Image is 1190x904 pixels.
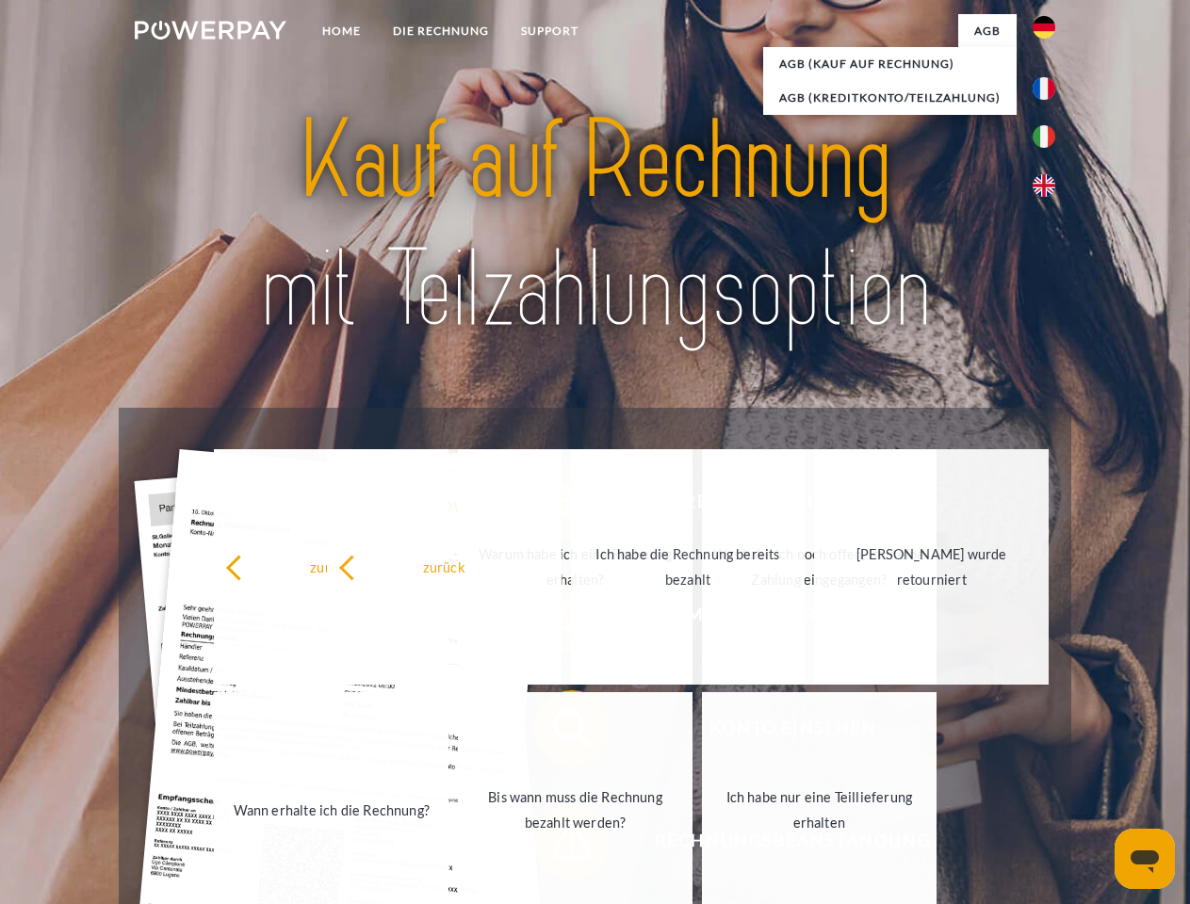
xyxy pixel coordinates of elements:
div: Wann erhalte ich die Rechnung? [225,797,437,822]
a: DIE RECHNUNG [377,14,505,48]
img: de [1033,16,1055,39]
div: Bis wann muss die Rechnung bezahlt werden? [469,784,681,835]
div: Ich habe die Rechnung bereits bezahlt [582,541,794,592]
a: SUPPORT [505,14,595,48]
a: agb [958,14,1017,48]
div: [PERSON_NAME] wurde retourniert [825,541,1037,592]
a: AGB (Kauf auf Rechnung) [763,47,1017,81]
img: en [1033,174,1055,197]
div: zurück [338,554,550,579]
img: title-powerpay_de.svg [180,90,1010,361]
iframe: Schaltfläche zum Öffnen des Messaging-Fensters [1115,829,1175,889]
img: it [1033,125,1055,148]
img: fr [1033,77,1055,100]
img: logo-powerpay-white.svg [135,21,286,40]
div: zurück [225,554,437,579]
a: AGB (Kreditkonto/Teilzahlung) [763,81,1017,115]
a: Home [306,14,377,48]
div: Ich habe nur eine Teillieferung erhalten [713,784,925,835]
